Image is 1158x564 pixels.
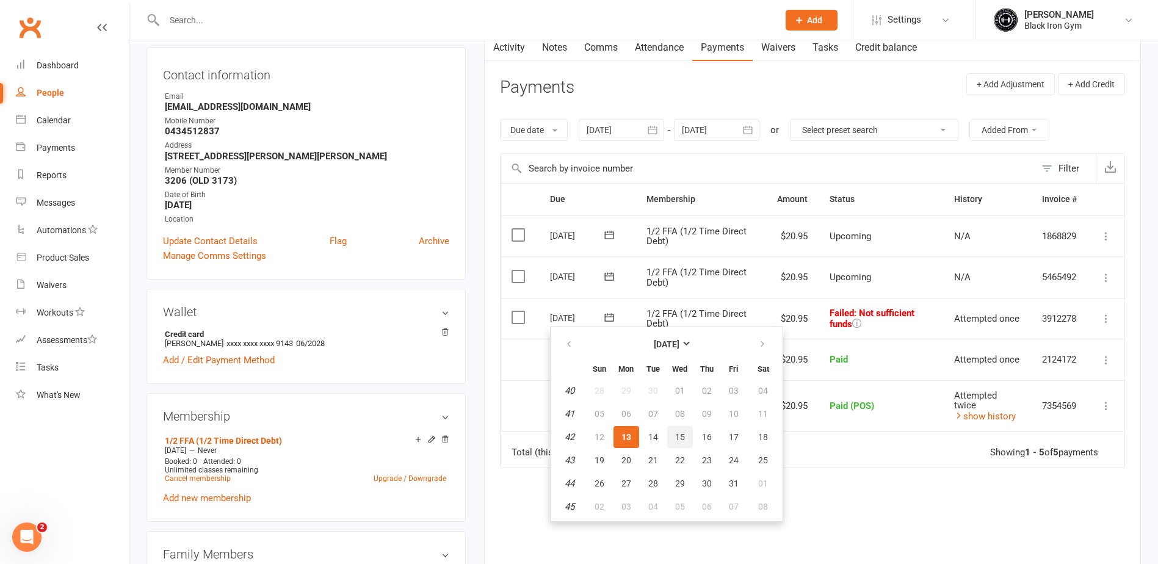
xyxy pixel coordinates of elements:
a: Automations [16,217,129,244]
strong: 3206 (OLD 3173) [165,175,449,186]
span: 05 [675,502,685,512]
span: Settings [888,6,921,34]
button: + Add Credit [1058,73,1125,95]
div: People [37,88,64,98]
td: 7354569 [1031,380,1088,432]
div: Calendar [37,115,71,125]
a: Payments [692,34,753,62]
h3: Payments [500,78,574,97]
em: 41 [565,408,574,419]
th: History [943,184,1031,215]
em: 40 [565,385,574,396]
button: 14 [640,426,666,448]
div: Payments [37,143,75,153]
small: Sunday [593,364,606,374]
div: Member Number [165,165,449,176]
span: Attended: 0 [203,457,241,466]
span: 07 [729,502,739,512]
strong: 5 [1053,447,1058,458]
a: Dashboard [16,52,129,79]
a: Waivers [16,272,129,299]
a: 1/2 FFA (1/2 Time Direct Debt) [165,436,282,446]
small: Wednesday [672,364,687,374]
img: thumb_image1623296242.png [994,8,1018,32]
em: 44 [565,478,574,489]
small: Tuesday [646,364,660,374]
a: Add / Edit Payment Method [163,353,275,367]
a: Cancel membership [165,474,231,483]
span: Never [198,446,217,455]
span: 17 [729,432,739,442]
button: 21 [640,449,666,471]
span: 13 [621,432,631,442]
span: 30 [702,479,712,488]
span: 31 [729,479,739,488]
span: Attempted once [954,313,1019,324]
span: 06 [702,502,712,512]
button: 29 [667,472,693,494]
td: $20.95 [766,339,819,380]
td: $20.95 [766,256,819,298]
a: Attendance [626,34,692,62]
div: [PERSON_NAME] [1024,9,1094,20]
span: Unlimited classes remaining [165,466,258,474]
span: 24 [729,455,739,465]
strong: [STREET_ADDRESS][PERSON_NAME][PERSON_NAME] [165,151,449,162]
a: Manage Comms Settings [163,248,266,263]
div: Showing of payments [990,447,1098,458]
button: 25 [748,449,779,471]
button: 18 [748,426,779,448]
strong: [DATE] [165,200,449,211]
a: Flag [330,234,347,248]
strong: [EMAIL_ADDRESS][DOMAIN_NAME] [165,101,449,112]
iframe: Intercom live chat [12,522,42,552]
strong: [DATE] [654,339,679,349]
div: Tasks [37,363,59,372]
span: Paid (POS) [830,400,874,411]
div: — [162,446,449,455]
button: Added From [969,119,1049,141]
div: [DATE] [550,267,606,286]
button: 26 [587,472,612,494]
div: What's New [37,390,81,400]
span: 20 [621,455,631,465]
button: 31 [721,472,747,494]
div: Email [165,91,449,103]
a: Product Sales [16,244,129,272]
span: Upcoming [830,272,871,283]
div: Assessments [37,335,97,345]
a: Clubworx [15,12,45,43]
strong: Credit card [165,330,443,339]
h3: Wallet [163,305,449,319]
div: Location [165,214,449,225]
th: Amount [766,184,819,215]
span: N/A [954,231,971,242]
button: 30 [694,472,720,494]
button: 16 [694,426,720,448]
a: Add new membership [163,493,251,504]
div: Filter [1058,161,1079,176]
strong: 1 - 5 [1025,447,1044,458]
button: 01 [748,472,779,494]
span: 15 [675,432,685,442]
button: 15 [667,426,693,448]
button: 20 [613,449,639,471]
div: Date of Birth [165,189,449,201]
span: Attempted twice [954,390,997,411]
button: 04 [640,496,666,518]
div: [DATE] [550,226,606,245]
a: Payments [16,134,129,162]
span: Attempted once [954,354,1019,365]
div: Waivers [37,280,67,290]
div: Automations [37,225,86,235]
span: Failed [830,308,914,330]
span: 04 [648,502,658,512]
button: 02 [587,496,612,518]
a: Waivers [753,34,804,62]
td: $20.95 [766,215,819,257]
span: 22 [675,455,685,465]
span: 23 [702,455,712,465]
button: 07 [721,496,747,518]
a: Comms [576,34,626,62]
button: 27 [613,472,639,494]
